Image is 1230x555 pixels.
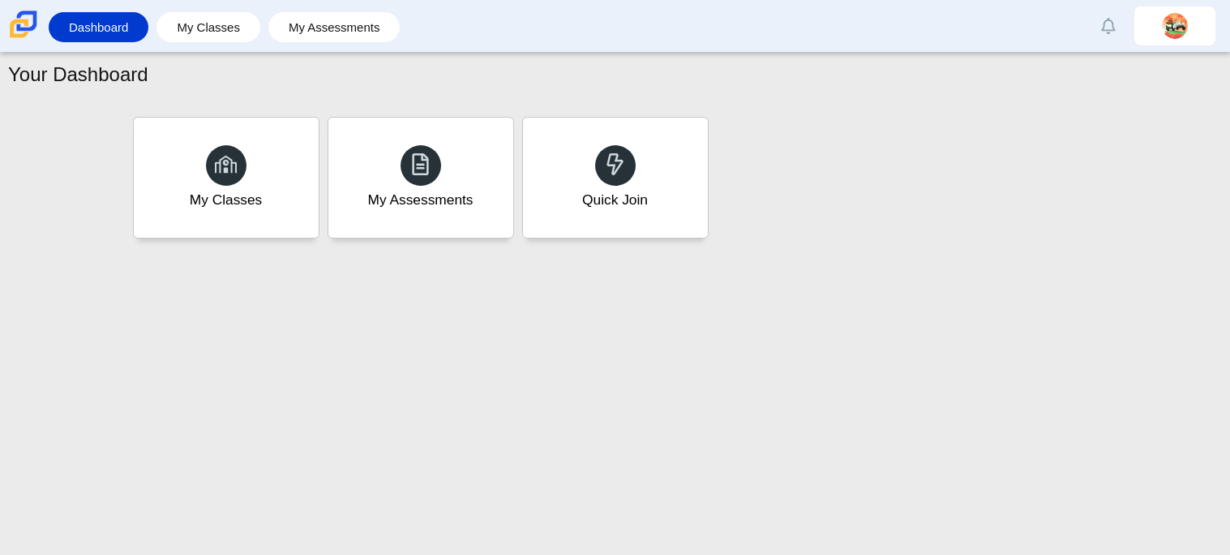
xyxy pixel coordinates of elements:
img: giovani.morales.bmeGdm [1162,13,1188,39]
div: My Assessments [368,190,474,210]
h1: Your Dashboard [8,61,148,88]
div: My Classes [190,190,263,210]
a: My Classes [133,117,319,239]
a: My Assessments [328,117,514,239]
a: Carmen School of Science & Technology [6,30,41,44]
a: Quick Join [522,117,709,239]
a: Dashboard [57,12,140,42]
div: Quick Join [582,190,648,210]
a: My Assessments [276,12,392,42]
a: giovani.morales.bmeGdm [1134,6,1215,45]
a: My Classes [165,12,252,42]
img: Carmen School of Science & Technology [6,7,41,41]
a: Alerts [1091,8,1126,44]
